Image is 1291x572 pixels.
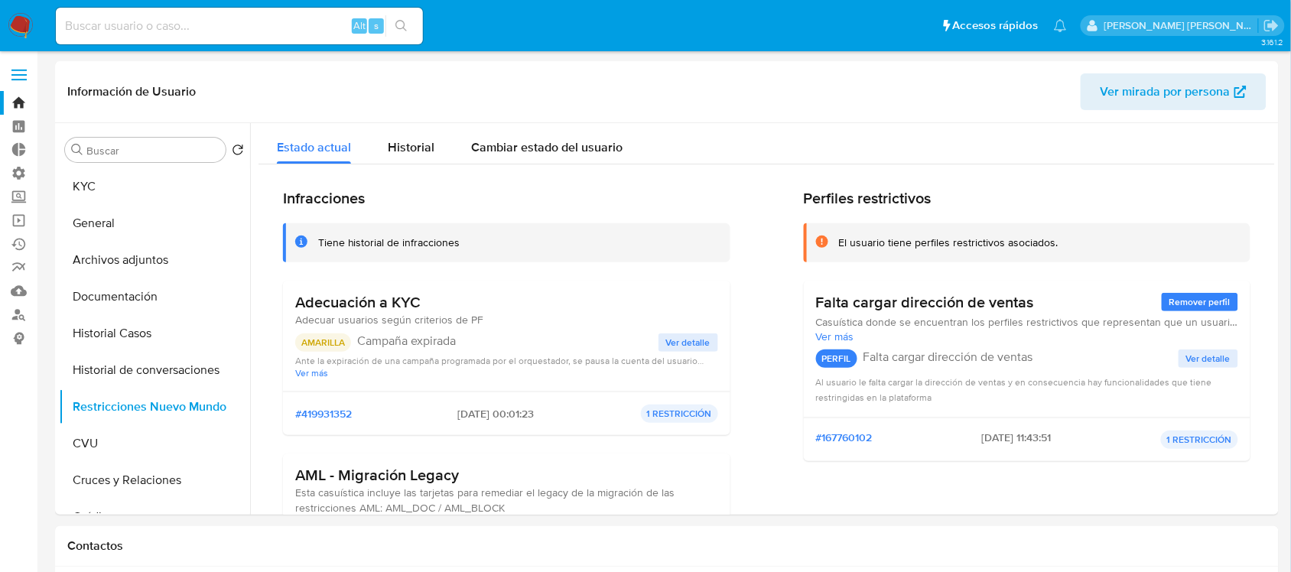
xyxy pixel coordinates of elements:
button: Restricciones Nuevo Mundo [59,388,250,425]
button: Documentación [59,278,250,315]
button: General [59,205,250,242]
input: Buscar usuario o caso... [56,16,423,36]
p: emmanuel.vitiello@mercadolibre.com [1104,18,1259,33]
a: Salir [1263,18,1280,34]
button: Ver mirada por persona [1081,73,1267,110]
span: Alt [353,18,366,33]
button: Buscar [71,144,83,156]
a: Notificaciones [1054,19,1067,32]
button: Historial Casos [59,315,250,352]
button: Historial de conversaciones [59,352,250,388]
button: search-icon [385,15,417,37]
button: Archivos adjuntos [59,242,250,278]
span: s [374,18,379,33]
h1: Información de Usuario [67,84,196,99]
h1: Contactos [67,538,1267,554]
button: Cruces y Relaciones [59,462,250,499]
span: Accesos rápidos [953,18,1039,34]
span: Ver mirada por persona [1101,73,1231,110]
button: KYC [59,168,250,205]
button: CVU [59,425,250,462]
button: Volver al orden por defecto [232,144,244,161]
button: Créditos [59,499,250,535]
input: Buscar [86,144,220,158]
